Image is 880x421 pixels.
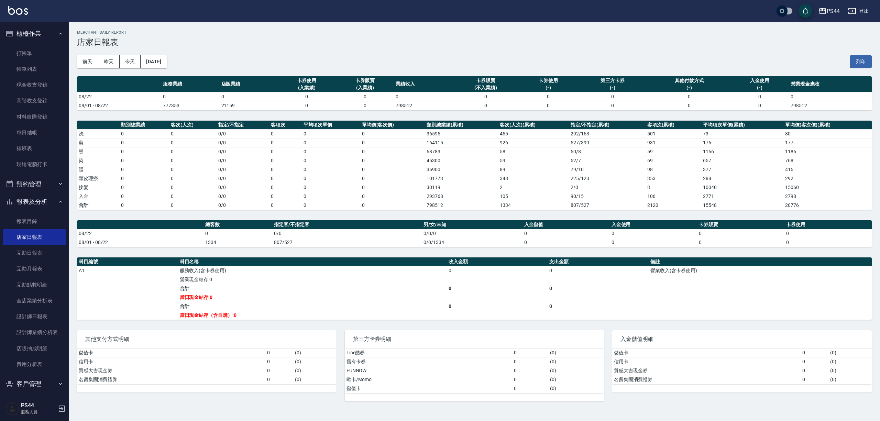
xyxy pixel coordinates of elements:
td: 0 [519,92,577,101]
td: 名留集團消費禮券 [612,375,801,384]
td: 0 [801,366,828,375]
td: Line酷券 [345,348,513,357]
td: 0 [169,129,216,138]
td: 0 / 0 [217,138,269,147]
table: a dense table [77,121,872,210]
td: 0 [169,201,216,210]
td: 807/527 [569,201,645,210]
th: 男/女/未知 [422,220,522,229]
td: 0 [119,147,169,156]
td: 0 [269,201,301,210]
td: 455 [498,129,569,138]
td: 0 [278,101,336,110]
th: 客項次 [269,121,301,130]
th: 支出金額 [548,257,649,266]
button: PS44 [816,4,843,18]
td: 0 [452,101,519,110]
td: 45300 [425,156,498,165]
td: 0 [265,348,293,357]
td: 0 [265,375,293,384]
td: 頭皮理療 [77,174,119,183]
td: 0 [302,183,360,192]
td: 0 [119,165,169,174]
td: 0 [360,138,425,147]
td: 225 / 123 [569,174,645,183]
td: 20776 [783,201,872,210]
td: 質感大吉現金券 [77,366,265,375]
td: 0 [161,92,219,101]
td: ( 0 ) [293,366,337,375]
td: 0 [522,238,610,247]
button: 昨天 [98,55,120,68]
td: 1334 [498,201,569,210]
td: 777353 [161,101,219,110]
th: 科目編號 [77,257,178,266]
td: 舊有卡券 [345,357,513,366]
th: 入金儲值 [522,220,610,229]
h2: Merchant Daily Report [77,30,872,35]
a: 店販抽成明細 [3,341,66,356]
td: 營業收入(含卡券使用) [649,266,872,275]
th: 科目名稱 [178,257,447,266]
a: 互助日報表 [3,245,66,261]
td: 0 [220,92,278,101]
a: 排班表 [3,141,66,156]
td: 0 [548,266,649,275]
button: 登出 [845,5,872,18]
td: 0 [269,183,301,192]
td: 0 [269,192,301,201]
td: 0 [119,156,169,165]
td: 入金 [77,192,119,201]
td: 164115 [425,138,498,147]
button: 客戶管理 [3,375,66,393]
td: 0 [302,201,360,210]
div: (-) [579,84,646,91]
td: 信用卡 [612,357,801,366]
td: ( 0 ) [548,375,604,384]
td: 0 [119,138,169,147]
td: 名留集團消費禮券 [77,375,265,384]
div: 卡券使用 [521,77,575,84]
a: 設計師日報表 [3,309,66,324]
td: 2771 [701,192,783,201]
td: 106 [646,192,702,201]
td: 292 [783,174,872,183]
td: 68783 [425,147,498,156]
td: 0 [731,101,789,110]
div: 卡券販賣 [454,77,518,84]
td: 0 [169,192,216,201]
td: ( 0 ) [828,357,872,366]
div: 其他付款方式 [650,77,729,84]
td: 0 [360,165,425,174]
td: 0 [269,156,301,165]
td: 52 / 7 [569,156,645,165]
th: 指定客/不指定客 [272,220,422,229]
td: 08/01 - 08/22 [77,238,203,247]
td: 89 [498,165,569,174]
a: 現金收支登錄 [3,77,66,93]
td: ( 0 ) [293,357,337,366]
td: 80 [783,129,872,138]
span: 其他支付方式明細 [85,336,328,343]
td: 30119 [425,183,498,192]
td: 0 [169,183,216,192]
td: 15548 [701,201,783,210]
h5: PS44 [21,402,56,409]
td: FUNNOW [345,366,513,375]
td: 0 [169,165,216,174]
td: 90 / 15 [569,192,645,201]
th: 單均價(客次價)(累積) [783,121,872,130]
table: a dense table [345,348,604,393]
td: 36595 [425,129,498,138]
h3: 店家日報表 [77,37,872,47]
td: 0 [203,229,272,238]
td: 燙 [77,147,119,156]
td: 0 [169,147,216,156]
td: 0 [648,92,731,101]
a: 設計師業績分析表 [3,324,66,340]
td: 08/01 - 08/22 [77,101,161,110]
td: 501 [646,129,702,138]
td: 0 [548,284,649,293]
td: 0 [360,129,425,138]
td: 0 [269,147,301,156]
